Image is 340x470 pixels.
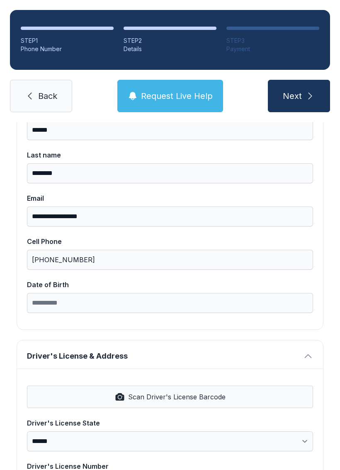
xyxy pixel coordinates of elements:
[27,120,313,140] input: First name
[27,207,313,226] input: Email
[27,431,313,451] select: Driver's License State
[27,236,313,246] div: Cell Phone
[38,90,57,102] span: Back
[128,392,226,402] span: Scan Driver's License Barcode
[17,340,323,369] button: Driver's License & Address
[27,350,300,362] span: Driver's License & Address
[27,293,313,313] input: Date of Birth
[27,193,313,203] div: Email
[141,90,213,102] span: Request Live Help
[226,45,319,53] div: Payment
[226,37,319,45] div: STEP 3
[27,280,313,290] div: Date of Birth
[283,90,302,102] span: Next
[27,418,313,428] div: Driver's License State
[27,150,313,160] div: Last name
[21,45,114,53] div: Phone Number
[27,250,313,270] input: Cell Phone
[124,45,216,53] div: Details
[124,37,216,45] div: STEP 2
[21,37,114,45] div: STEP 1
[27,163,313,183] input: Last name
